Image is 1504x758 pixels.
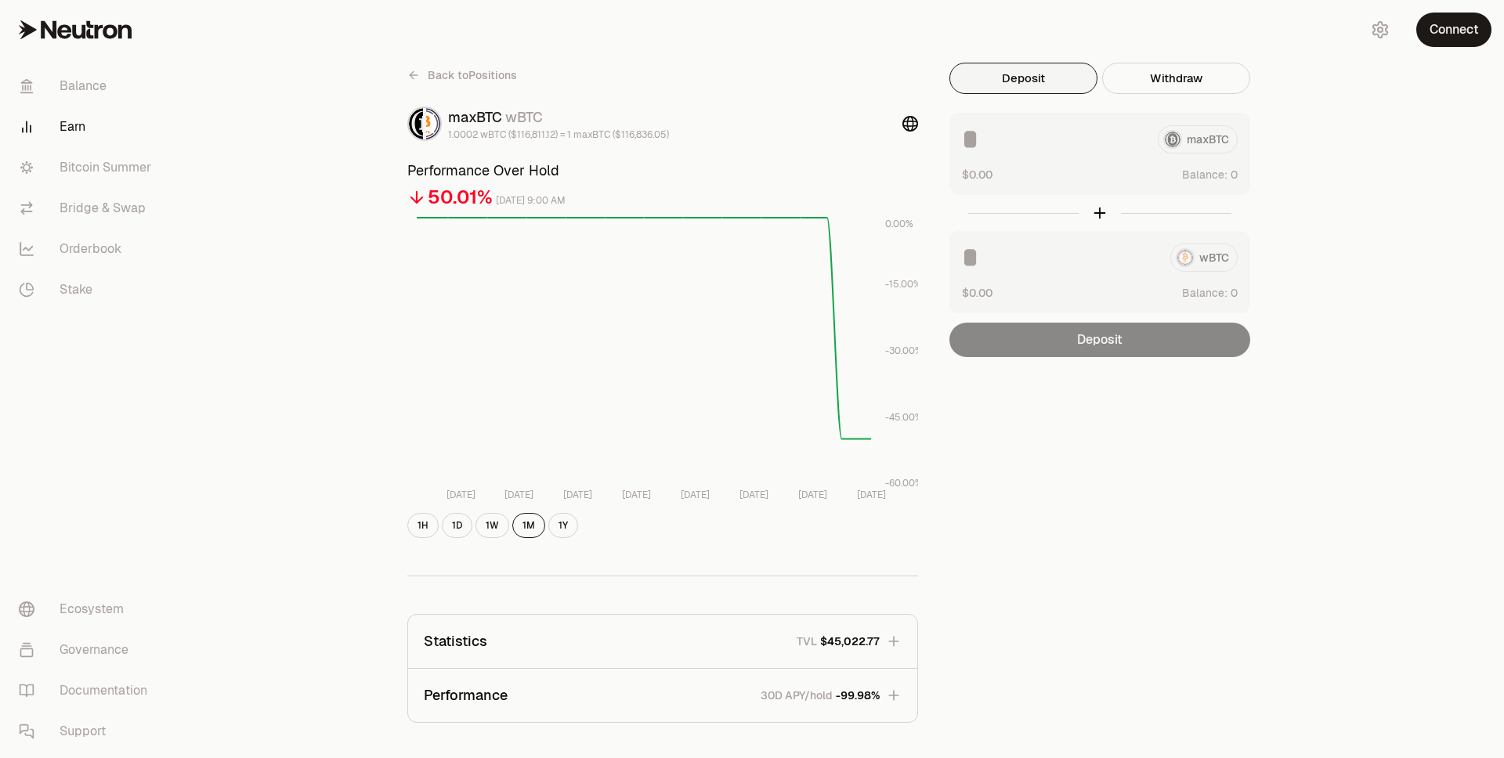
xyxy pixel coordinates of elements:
[496,192,566,210] div: [DATE] 9:00 AM
[504,489,533,501] tspan: [DATE]
[548,513,578,538] button: 1Y
[739,489,768,501] tspan: [DATE]
[1416,13,1491,47] button: Connect
[622,489,651,501] tspan: [DATE]
[407,513,439,538] button: 1H
[885,218,913,230] tspan: 0.00%
[442,513,472,538] button: 1D
[428,67,517,83] span: Back to Positions
[424,684,508,706] p: Performance
[1182,285,1227,301] span: Balance:
[428,185,493,210] div: 50.01%
[6,106,169,147] a: Earn
[407,160,918,182] h3: Performance Over Hold
[820,633,880,649] span: $45,022.77
[1182,167,1227,182] span: Balance:
[949,63,1097,94] button: Deposit
[6,589,169,630] a: Ecosystem
[885,477,923,489] tspan: -60.00%
[408,669,917,722] button: Performance30D APY/hold-99.98%
[1102,63,1250,94] button: Withdraw
[6,630,169,670] a: Governance
[885,345,923,357] tspan: -30.00%
[962,166,992,182] button: $0.00
[6,147,169,188] a: Bitcoin Summer
[407,63,517,88] a: Back toPositions
[6,66,169,106] a: Balance
[409,108,423,139] img: maxBTC Logo
[448,106,669,128] div: maxBTC
[408,615,917,668] button: StatisticsTVL$45,022.77
[446,489,475,501] tspan: [DATE]
[857,489,886,501] tspan: [DATE]
[6,188,169,229] a: Bridge & Swap
[6,711,169,752] a: Support
[6,670,169,711] a: Documentation
[798,489,827,501] tspan: [DATE]
[962,284,992,301] button: $0.00
[836,688,880,703] span: -99.98%
[448,128,669,141] div: 1.0002 wBTC ($116,811.12) = 1 maxBTC ($116,836.05)
[797,633,817,649] p: TVL
[426,108,440,139] img: wBTC Logo
[885,278,921,291] tspan: -15.00%
[6,269,169,310] a: Stake
[505,108,543,126] span: wBTC
[681,489,710,501] tspan: [DATE]
[563,489,592,501] tspan: [DATE]
[761,688,833,703] p: 30D APY/hold
[512,513,545,538] button: 1M
[885,411,923,424] tspan: -45.00%
[475,513,509,538] button: 1W
[6,229,169,269] a: Orderbook
[424,630,487,652] p: Statistics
